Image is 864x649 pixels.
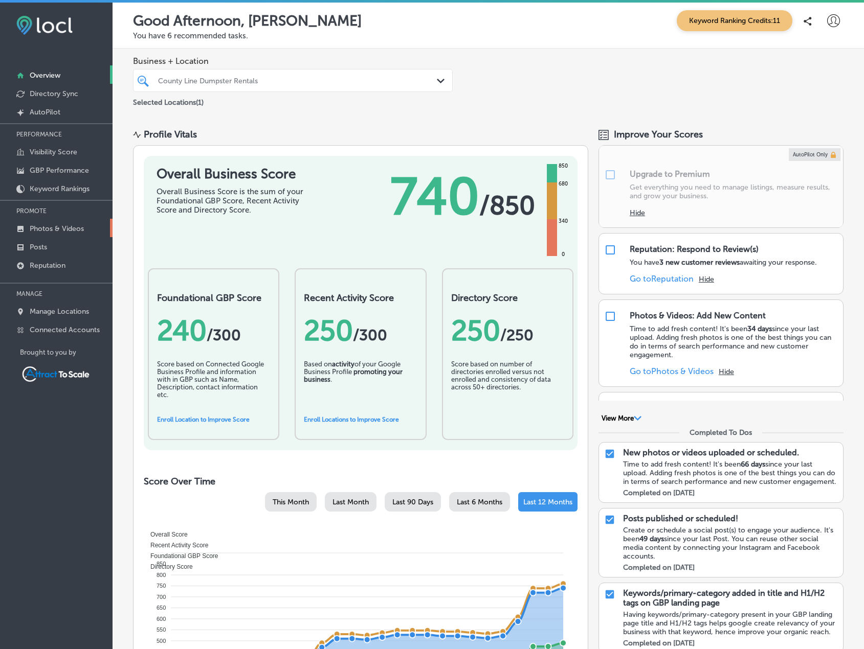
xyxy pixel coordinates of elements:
button: View More [599,414,645,423]
span: Last 90 Days [392,498,433,506]
strong: 49 days [639,535,664,543]
span: Directory Score [143,563,193,570]
tspan: 500 [157,638,166,644]
p: You have 6 recommended tasks. [133,31,844,40]
span: Keyword Ranking Credits: 11 [677,10,792,31]
b: promoting your business [304,368,403,383]
tspan: 850 [157,561,166,567]
div: Create or schedule a social post(s) to engage your audience. It's been since your last Post. You ... [623,526,838,561]
span: /300 [353,326,387,344]
span: /250 [500,326,534,344]
div: 250 [304,314,417,347]
div: 240 [157,314,270,347]
img: Attract To Scale [20,364,92,384]
tspan: 550 [157,627,166,633]
img: fda3e92497d09a02dc62c9cd864e3231.png [16,16,73,35]
p: Good Afternoon, [PERSON_NAME] [133,12,362,29]
strong: 3 new customer reviews [659,258,740,267]
span: Improve Your Scores [614,129,703,140]
p: Directory Sync [30,89,78,98]
p: Reputation [30,261,65,270]
div: 0 [560,250,567,259]
p: Time to add fresh content! It's been since your last upload. Adding fresh photos is one of the be... [630,324,838,359]
div: Profile Vitals [144,129,197,140]
p: Keywords/primary-category added in title and H1/H2 tags on GBP landing page [623,588,838,608]
span: Last Month [333,498,369,506]
strong: 66 days [741,460,765,469]
div: 340 [557,217,570,225]
p: Posts published or scheduled! [623,514,738,523]
a: Enroll Location to Improve Score [157,416,250,423]
div: 680 [557,180,570,188]
div: County Line Dumpster Rentals [158,76,438,85]
tspan: 800 [157,572,166,578]
div: 850 [557,162,570,170]
span: This Month [273,498,309,506]
div: Score based on number of directories enrolled versus not enrolled and consistency of data across ... [451,360,564,411]
label: Completed on [DATE] [623,489,695,497]
tspan: 700 [157,594,166,600]
button: Hide [719,367,734,376]
div: Having keywords/primary-category present in your GBP landing page title and H1/H2 tags helps goog... [623,610,838,636]
p: Connected Accounts [30,326,100,334]
div: Based on of your Google Business Profile . [304,360,417,411]
p: AutoPilot [30,108,60,117]
div: Score based on Connected Google Business Profile and information with in GBP such as Name, Descri... [157,360,270,411]
span: Foundational GBP Score [143,552,218,560]
p: Overview [30,71,60,80]
button: Hide [699,275,714,284]
span: 740 [390,166,479,227]
b: activity [332,360,355,368]
p: GBP Performance [30,166,89,175]
p: Keyword Rankings [30,184,90,193]
span: Last 6 Months [457,498,502,506]
p: Photos & Videos [30,224,84,233]
h2: Foundational GBP Score [157,292,270,304]
label: Completed on [DATE] [623,639,695,647]
p: Manage Locations [30,307,89,316]
h2: Score Over Time [144,476,578,487]
div: Completed To Dos [690,428,752,437]
span: Recent Activity Score [143,542,208,549]
span: / 850 [479,190,535,221]
a: Enroll Locations to Improve Score [304,416,399,423]
div: Reputation: Respond to Review(s) [630,244,759,254]
p: Brought to you by [20,349,113,356]
tspan: 750 [157,583,166,589]
tspan: 650 [157,605,166,611]
p: Visibility Score [30,148,77,156]
div: Time to add fresh content! It's been since your last upload. Adding fresh photos is one of the be... [623,460,838,486]
h1: Overall Business Score [157,166,310,182]
p: New photos or videos uploaded or scheduled. [623,448,799,457]
label: Completed on [DATE] [623,563,695,572]
div: 250 [451,314,564,347]
h2: Directory Score [451,292,564,304]
h2: Recent Activity Score [304,292,417,304]
p: You have awaiting your response. [630,258,817,267]
p: Selected Locations ( 1 ) [133,94,204,107]
a: Go toPhotos & Videos [630,366,714,376]
strong: 34 days [747,324,772,333]
p: Posts [30,243,47,251]
span: Last 12 Months [523,498,572,506]
a: Go toReputation [630,274,694,284]
div: Photos & Videos: Add New Content [630,311,766,320]
span: / 300 [207,326,241,344]
span: Business + Location [133,56,453,66]
button: Hide [630,208,645,217]
span: Overall Score [143,531,188,538]
tspan: 600 [157,616,166,622]
div: Overall Business Score is the sum of your Foundational GBP Score, Recent Activity Score and Direc... [157,187,310,215]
